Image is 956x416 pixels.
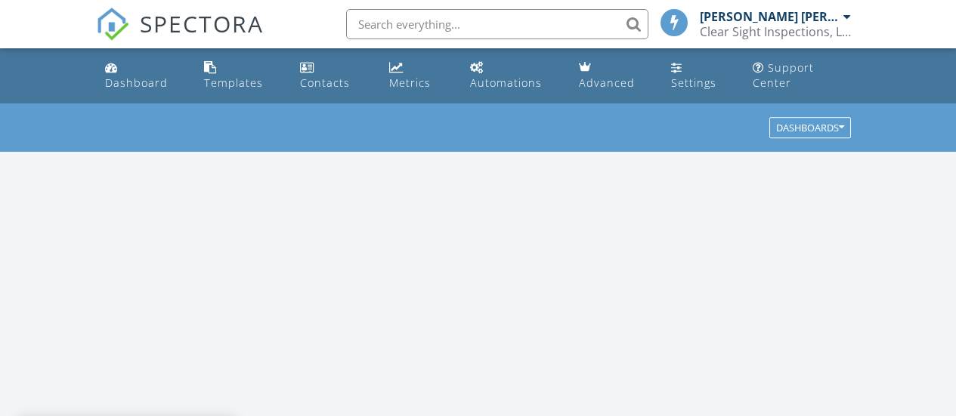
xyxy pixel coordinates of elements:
a: Settings [665,54,735,97]
a: Dashboard [99,54,187,97]
div: Advanced [579,75,635,90]
div: [PERSON_NAME] [PERSON_NAME] [700,9,840,24]
button: Dashboards [769,118,851,139]
div: Clear Sight Inspections, LLC [700,24,851,39]
a: Templates [198,54,282,97]
a: Support Center [747,54,857,97]
a: Advanced [573,54,653,97]
div: Automations [470,75,542,90]
div: Dashboard [105,75,168,90]
input: Search everything... [346,9,648,39]
div: Metrics [389,75,431,90]
a: Metrics [383,54,452,97]
img: The Best Home Inspection Software - Spectora [96,8,129,41]
a: Contacts [294,54,370,97]
a: Automations (Basic) [464,54,561,97]
div: Contacts [300,75,350,90]
div: Templates [204,75,263,90]
div: Support Center [753,60,814,90]
span: SPECTORA [140,8,264,39]
div: Settings [671,75,716,90]
div: Dashboards [776,123,844,134]
a: SPECTORA [96,20,264,52]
